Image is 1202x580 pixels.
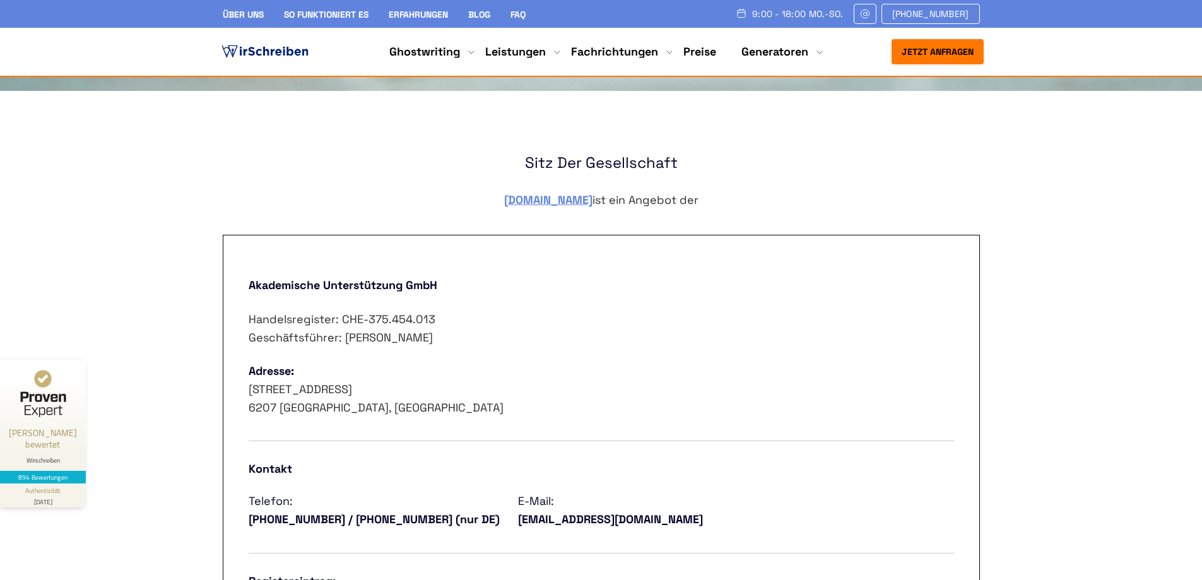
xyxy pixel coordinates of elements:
[892,39,984,64] button: Jetzt anfragen
[485,44,546,59] a: Leistungen
[249,364,294,378] strong: Adresse:
[389,44,460,59] a: Ghostwriting
[249,311,954,347] p: Handelsregister: CHE-375.454.013 Geschäftsführer: [PERSON_NAME]
[389,9,448,20] a: Erfahrungen
[752,9,844,19] span: 9:00 - 18:00 Mo.-So.
[736,8,747,18] img: Schedule
[249,460,954,478] div: Kontakt
[5,495,81,505] div: [DATE]
[892,9,969,19] span: [PHONE_NUMBER]
[223,191,980,210] p: ist ein Angebot der
[571,44,658,59] a: Fachrichtungen
[859,9,871,19] img: Email
[881,4,980,24] a: [PHONE_NUMBER]
[504,192,592,207] a: [DOMAIN_NAME]
[223,9,264,20] a: Über uns
[518,492,703,529] a: E-Mail:[EMAIL_ADDRESS][DOMAIN_NAME]
[741,44,808,59] a: Generatoren
[5,456,81,465] div: Wirschreiben
[249,511,500,529] span: [PHONE_NUMBER] / [PHONE_NUMBER] (nur DE)
[25,486,61,495] div: Authentizität
[249,492,500,529] a: Telefon:[PHONE_NUMBER] / [PHONE_NUMBER] (nur DE)
[468,9,490,20] a: Blog
[223,153,980,172] h2: Sitz der Gesellschaft
[510,9,526,20] a: FAQ
[249,278,437,292] strong: Akademische Unterstützung GmbH
[683,44,716,59] a: Preise
[284,9,368,20] a: So funktioniert es
[518,511,703,529] span: [EMAIL_ADDRESS][DOMAIN_NAME]
[219,42,311,61] img: logo ghostwriter-österreich
[249,362,954,417] p: [STREET_ADDRESS] 6207 [GEOGRAPHIC_DATA], [GEOGRAPHIC_DATA]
